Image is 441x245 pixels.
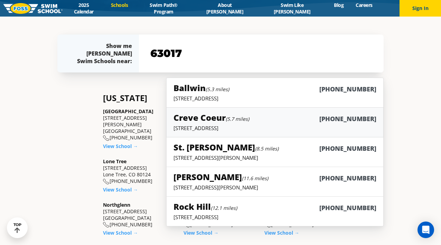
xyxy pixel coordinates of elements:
img: FOSS Swim School Logo [3,3,63,14]
h6: [PHONE_NUMBER] [319,144,376,153]
small: (11.6 miles) [242,175,268,182]
p: [STREET_ADDRESS] [173,125,376,131]
a: Blog [328,2,350,8]
a: Swim Path® Program [134,2,194,15]
h6: [PHONE_NUMBER] [319,204,376,212]
p: [STREET_ADDRESS][PERSON_NAME] [173,184,376,191]
a: Careers [350,2,378,8]
small: (12.1 miles) [211,205,237,211]
a: Rock Hill(12.1 miles)[PHONE_NUMBER][STREET_ADDRESS] [166,196,384,226]
h5: St. [PERSON_NAME] [173,141,279,153]
small: (5.7 miles) [226,116,249,122]
a: 2025 Calendar [63,2,105,15]
p: [STREET_ADDRESS] [173,95,376,102]
a: Swim Like [PERSON_NAME] [256,2,328,15]
a: Ballwin(5.3 miles)[PHONE_NUMBER][STREET_ADDRESS] [166,78,384,108]
h6: [PHONE_NUMBER] [319,115,376,123]
a: View School → [103,229,138,236]
h5: Rock Hill [173,201,237,212]
p: [STREET_ADDRESS][PERSON_NAME] [173,154,376,161]
h6: [PHONE_NUMBER] [319,85,376,94]
h5: Ballwin [173,82,229,94]
a: [PERSON_NAME](11.6 miles)[PHONE_NUMBER][STREET_ADDRESS][PERSON_NAME] [166,167,384,197]
input: YOUR ZIP CODE [149,43,374,63]
small: (8.5 miles) [255,145,279,152]
div: Show me [PERSON_NAME] Swim Schools near: [71,42,132,65]
small: (5.3 miles) [206,86,229,92]
a: View School → [264,229,299,236]
div: TOP [13,223,21,233]
p: [STREET_ADDRESS] [173,214,376,220]
h5: [PERSON_NAME] [173,171,268,183]
a: St. [PERSON_NAME](8.5 miles)[PHONE_NUMBER][STREET_ADDRESS][PERSON_NAME] [166,137,384,167]
a: About [PERSON_NAME] [194,2,256,15]
a: Schools [105,2,134,8]
div: Open Intercom Messenger [417,222,434,238]
a: Creve Coeur(5.7 miles)[PHONE_NUMBER][STREET_ADDRESS] [166,107,384,137]
h6: [PHONE_NUMBER] [319,174,376,183]
h5: Creve Coeur [173,112,249,123]
a: View School → [184,229,218,236]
